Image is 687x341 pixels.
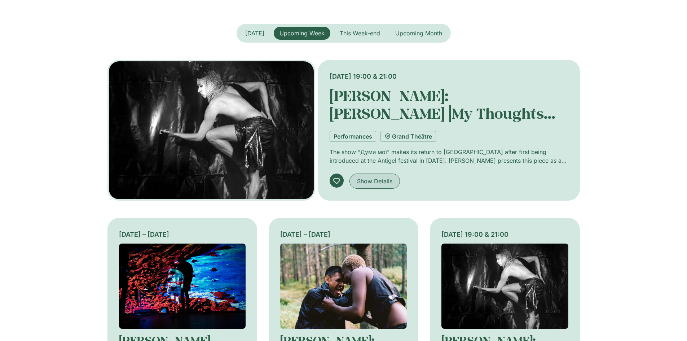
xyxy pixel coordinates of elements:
a: Performances [330,131,376,142]
span: Upcoming Week [279,30,325,37]
span: This Week-end [340,30,380,37]
img: Coolturalia - François Chaignaud⎥Думи мої Dumy Moyi [107,60,316,201]
a: Grand Théâtre [380,131,436,142]
div: [DATE] – [DATE] [280,229,407,239]
a: Show Details [349,174,400,189]
div: [DATE] – [DATE] [119,229,246,239]
img: Coolturalia - François Chaignaud⎥Думи мої Dumy Moyi [441,244,568,329]
img: Coolturalia - Harald Beharie ⎥Undersang [280,244,407,329]
span: [DATE] [245,30,264,37]
span: Upcoming Month [395,30,442,37]
div: [DATE] 19:00 & 21:00 [330,71,568,81]
div: [DATE] 19:00 & 21:00 [441,229,568,239]
span: Show Details [357,177,392,185]
p: The show “Думи мої” makes its return to [GEOGRAPHIC_DATA] after first being introduced at the Ant... [330,148,568,165]
img: Coolturalia - Ludovico Paladini ⎥LovPoem [119,244,246,329]
a: [PERSON_NAME]: [PERSON_NAME]⎥My Thoughts [PERSON_NAME] [330,86,555,140]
